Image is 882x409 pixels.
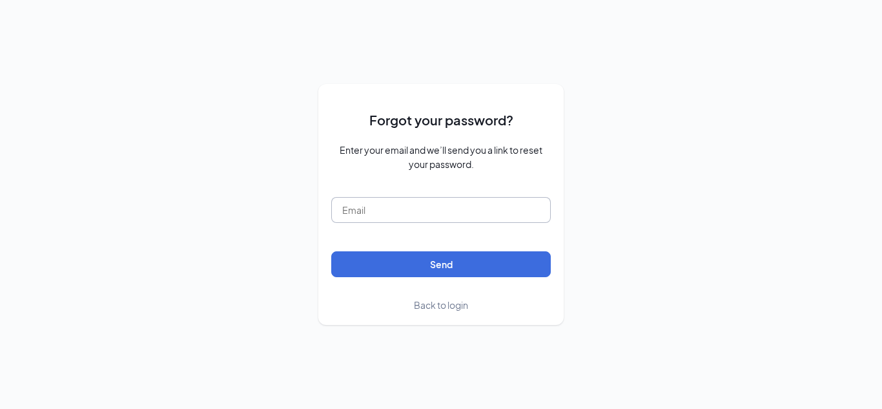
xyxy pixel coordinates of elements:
span: Forgot your password? [369,110,513,130]
a: Back to login [414,298,468,312]
span: Back to login [414,299,468,311]
span: Enter your email and we’ll send you a link to reset your password. [331,143,551,171]
input: Email [331,197,551,223]
button: Send [331,251,551,277]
